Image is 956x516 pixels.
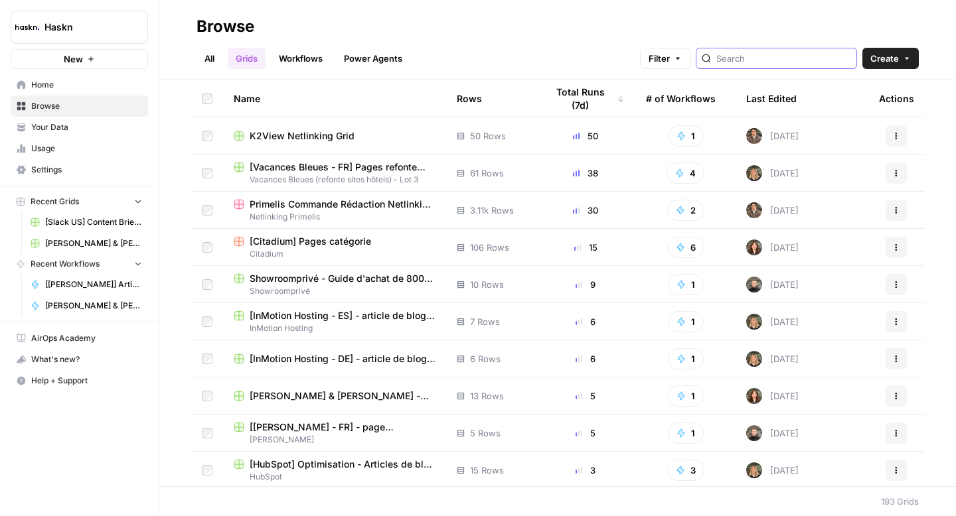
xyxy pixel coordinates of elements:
[649,52,670,65] span: Filter
[44,21,125,34] span: Haskn
[746,314,799,330] div: [DATE]
[45,216,142,228] span: [Slack US] Content Brief & Content Generation - Creation
[11,349,148,370] button: What's new?
[879,80,914,117] div: Actions
[31,258,100,270] span: Recent Workflows
[746,165,799,181] div: [DATE]
[668,125,704,147] button: 1
[667,460,704,481] button: 3
[250,129,355,143] span: K2View Netlinking Grid
[746,128,762,144] img: dizo4u6k27cofk4obq9v5qvvdkyt
[271,48,331,69] a: Workflows
[250,352,436,365] span: [InMotion Hosting - DE] - article de blog 2000 mots Grid
[234,434,436,446] span: [PERSON_NAME]
[234,211,436,223] span: Netlinking Primelis
[640,48,690,69] button: Filter
[668,274,704,295] button: 1
[746,425,799,441] div: [DATE]
[646,80,716,117] div: # of Workflows
[746,425,762,441] img: udf09rtbz9abwr5l4z19vkttxmie
[546,129,625,143] div: 50
[234,471,436,483] span: HubSpot
[746,277,762,292] img: udf09rtbz9abwr5l4z19vkttxmie
[470,166,504,180] span: 61 Rows
[746,277,799,292] div: [DATE]
[668,348,704,369] button: 1
[746,351,762,367] img: ziyu4k121h9vid6fczkx3ylgkuqx
[25,295,148,316] a: [PERSON_NAME] & [PERSON_NAME] - Optimization pages for LLMs
[457,80,482,117] div: Rows
[11,138,148,159] a: Usage
[470,389,504,403] span: 13 Rows
[234,161,436,186] a: [Vacances Bleues - FR] Pages refonte sites hôtels - [GEOGRAPHIC_DATA]Vacances Bleues (refonte sit...
[470,352,501,365] span: 6 Rows
[546,80,625,117] div: Total Runs (7d)
[11,370,148,391] button: Help + Support
[546,241,625,254] div: 15
[64,52,83,66] span: New
[746,351,799,367] div: [DATE]
[746,165,762,181] img: ziyu4k121h9vid6fczkx3ylgkuqx
[250,161,436,174] span: [Vacances Bleues - FR] Pages refonte sites hôtels - [GEOGRAPHIC_DATA]
[31,79,142,91] span: Home
[197,16,254,37] div: Browse
[234,458,436,483] a: [HubSpot] Optimisation - Articles de blog + outilsHubSpot
[11,159,148,180] a: Settings
[546,166,625,180] div: 38
[25,212,148,233] a: [Slack US] Content Brief & Content Generation - Creation
[470,278,504,291] span: 10 Rows
[25,274,148,295] a: [[PERSON_NAME]] Articles de blog - Créations
[31,196,79,208] span: Recent Grids
[31,164,142,176] span: Settings
[746,388,762,404] img: wbc4lf7e8no3nva14b2bd9f41fnh
[234,285,436,297] span: Showroomprivé
[234,248,436,260] span: Citadium
[45,279,142,290] span: [[PERSON_NAME]] Articles de blog - Créations
[746,462,762,478] img: ziyu4k121h9vid6fczkx3ylgkuqx
[546,204,625,217] div: 30
[470,204,514,217] span: 3.11k Rows
[11,11,148,44] button: Workspace: Haskn
[45,300,142,312] span: [PERSON_NAME] & [PERSON_NAME] - Optimization pages for LLMs
[31,375,142,387] span: Help + Support
[234,235,436,260] a: [Citadium] Pages catégorieCitadium
[31,100,142,112] span: Browse
[250,198,436,211] span: Primelis Commande Rédaction Netlinking (2).csv
[746,128,799,144] div: [DATE]
[31,143,142,155] span: Usage
[546,278,625,291] div: 9
[470,241,509,254] span: 106 Rows
[250,235,371,248] span: [Citadium] Pages catégorie
[546,389,625,403] div: 5
[250,272,436,285] span: Showroomprivé - Guide d'achat de 800 mots Grid
[746,202,799,218] div: [DATE]
[234,174,436,186] span: Vacances Bleues (refonte sites hôtels) - Lot 3
[470,315,500,328] span: 7 Rows
[11,328,148,349] a: AirOps Academy
[31,332,142,344] span: AirOps Academy
[11,96,148,117] a: Browse
[870,52,899,65] span: Create
[228,48,266,69] a: Grids
[470,129,506,143] span: 50 Rows
[746,239,762,255] img: wbc4lf7e8no3nva14b2bd9f41fnh
[746,388,799,404] div: [DATE]
[15,15,39,39] img: Haskn Logo
[746,314,762,330] img: ziyu4k121h9vid6fczkx3ylgkuqx
[25,233,148,254] a: [PERSON_NAME] & [PERSON_NAME] - Optimization pages for LLMs Grid
[546,464,625,477] div: 3
[881,495,919,508] div: 193 Grids
[668,311,704,332] button: 1
[11,117,148,138] a: Your Data
[234,420,436,446] a: [[PERSON_NAME] - FR] - page programme - 400 mots Grid[PERSON_NAME]
[470,464,504,477] span: 15 Rows
[234,129,436,143] a: K2View Netlinking Grid
[197,48,222,69] a: All
[234,272,436,297] a: Showroomprivé - Guide d'achat de 800 mots GridShowroomprivé
[716,52,851,65] input: Search
[667,200,704,221] button: 2
[45,237,142,249] span: [PERSON_NAME] & [PERSON_NAME] - Optimization pages for LLMs Grid
[250,420,436,434] span: [[PERSON_NAME] - FR] - page programme - 400 mots Grid
[234,352,436,365] a: [InMotion Hosting - DE] - article de blog 2000 mots Grid
[11,350,147,369] div: What's new?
